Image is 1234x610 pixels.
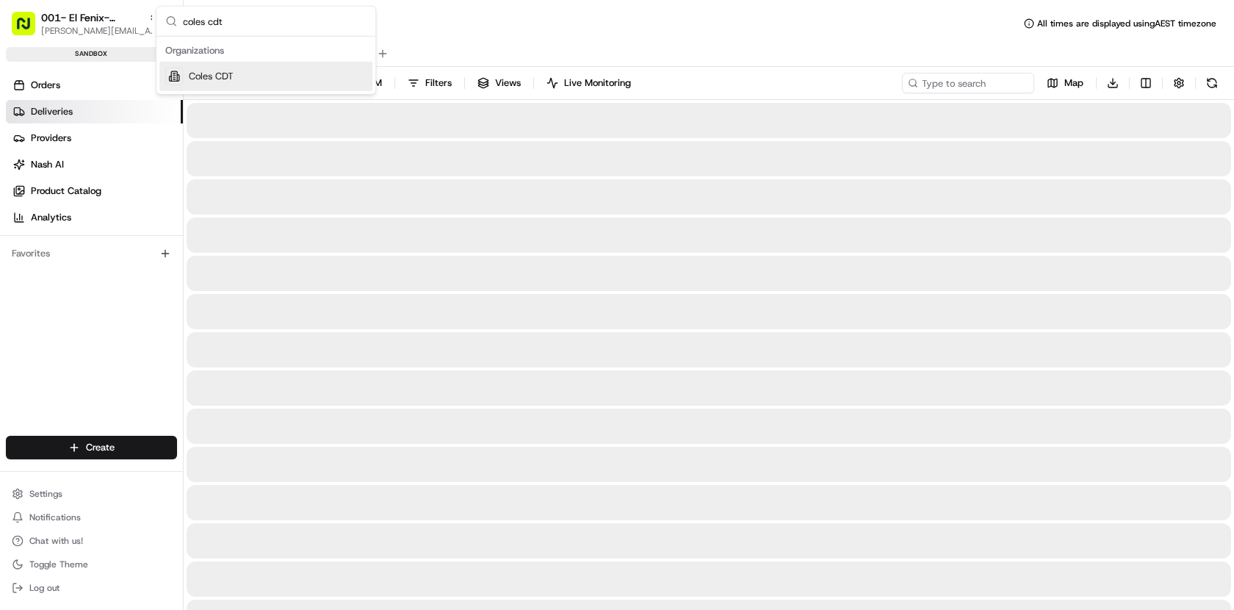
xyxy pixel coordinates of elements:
button: Start new chat [250,144,267,162]
a: Deliveries [6,100,183,123]
span: Deliveries [31,105,73,118]
span: Orders [31,79,60,92]
button: 001- El Fenix- [GEOGRAPHIC_DATA][PERSON_NAME][EMAIL_ADDRESS][DOMAIN_NAME] [6,6,152,41]
button: Log out [6,578,177,598]
button: Filters [401,73,458,93]
div: Organizations [159,40,372,62]
span: API Documentation [139,212,236,227]
span: Toggle Theme [29,559,88,570]
input: Search... [183,7,367,36]
button: Chat with us! [6,531,177,551]
div: We're available if you need us! [50,154,186,166]
div: sandbox [6,47,177,62]
a: Nash AI [6,153,183,176]
div: 📗 [15,214,26,226]
div: Start new chat [50,140,241,154]
a: 💻API Documentation [118,207,242,233]
a: 📗Knowledge Base [9,207,118,233]
span: Nash AI [31,158,64,171]
span: Settings [29,488,62,500]
button: Toggle Theme [6,554,177,575]
span: Create [86,441,115,454]
span: Live Monitoring [564,76,631,90]
button: Live Monitoring [540,73,638,93]
a: Providers [6,126,183,150]
span: Coles CDT [189,70,234,83]
img: Nash [15,14,44,43]
a: Analytics [6,206,183,229]
span: Log out [29,582,59,594]
p: Welcome 👋 [15,58,267,82]
button: Settings [6,484,177,504]
div: Favorites [6,242,177,265]
input: Clear [38,94,242,110]
span: Providers [31,132,71,145]
button: Map [1040,73,1090,93]
span: Pylon [146,248,178,259]
button: 001- El Fenix- [GEOGRAPHIC_DATA] [41,10,142,25]
div: 💻 [124,214,136,226]
span: Map [1064,76,1083,90]
span: Chat with us! [29,535,83,547]
a: Orders [6,73,183,97]
span: Analytics [31,211,71,224]
button: Create [6,436,177,459]
span: Views [495,76,521,90]
span: Notifications [29,512,81,523]
span: Knowledge Base [29,212,112,227]
div: Suggestions [156,37,375,94]
button: [PERSON_NAME][EMAIL_ADDRESS][DOMAIN_NAME] [41,25,159,37]
button: Refresh [1202,73,1222,93]
button: Views [471,73,527,93]
span: All times are displayed using AEST timezone [1037,18,1216,29]
img: 1736555255976-a54dd68f-1ca7-489b-9aae-adbdc363a1c4 [15,140,41,166]
input: Type to search [902,73,1034,93]
a: Powered byPylon [104,248,178,259]
button: Notifications [6,507,177,528]
a: Product Catalog [6,179,183,203]
span: Filters [425,76,452,90]
span: Product Catalog [31,184,101,198]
